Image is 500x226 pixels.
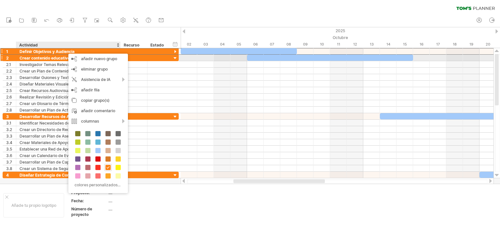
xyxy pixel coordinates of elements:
[413,41,430,48] div: Jueves, 16 de octubre de 2025
[6,121,11,126] font: 3.1
[6,160,12,165] font: 3.7
[71,206,92,217] font: Número de proyecto
[20,127,116,132] font: Crear un Directorio de Recursos y Servicios Locales
[347,41,363,48] div: Domingo, 12 de octubre de 2025
[124,43,139,47] font: Recurso
[253,42,258,47] font: 06
[81,98,110,103] font: copiar grupo(s)
[20,173,89,178] font: Diseñar Estrategia de Comunicación
[386,42,390,47] font: 14
[6,153,12,158] font: 3.6
[81,56,117,61] font: añadir nuevo grupo
[396,41,413,48] div: Miércoles, 15 de octubre de 2025
[247,41,264,48] div: Lunes, 6 de octubre de 2025
[436,42,440,47] font: 17
[75,182,120,187] font: colores personalizados...
[337,42,340,47] font: 11
[203,42,208,47] font: 03
[380,41,396,48] div: Martes, 14 de octubre de 2025
[150,43,164,47] font: Estado
[6,56,9,60] font: 2
[403,42,407,47] font: 15
[479,41,496,48] div: Lunes, 20 de octubre de 2025
[420,42,424,47] font: 16
[264,41,280,48] div: Martes, 7 de octubre de 2025
[220,42,225,47] font: 04
[187,42,191,47] font: 02
[6,140,12,145] font: 3.4
[6,88,12,93] font: 2.5
[81,108,115,113] font: añadir comentario
[313,41,330,48] div: Viernes, 10 de octubre de 2025
[181,41,197,48] div: Jueves, 2 de octubre de 2025
[19,43,38,47] font: Actividad
[6,82,12,86] font: 2.4
[6,62,11,67] font: 2.1
[336,28,345,33] font: 2025
[20,134,115,139] font: Desarrollar un Plan de Asesoramiento y Orientación
[6,95,12,100] font: 2.6
[20,159,146,165] font: Desarrollar un Plan de Capacitación para Voluntarios y Profesionales
[370,42,374,47] font: 13
[486,42,490,47] font: 20
[280,41,297,48] div: Miércoles, 8 de octubre de 2025
[197,41,214,48] div: Viernes, 3 de octubre de 2025
[353,42,357,47] font: 12
[81,77,110,82] font: Asistencia de IA
[363,41,380,48] div: Lunes, 13 de octubre de 2025
[303,42,308,47] font: 09
[6,101,12,106] font: 2.7
[6,166,12,171] font: 3.8
[6,69,12,73] font: 2.2
[453,42,457,47] font: 18
[463,41,479,48] div: Domingo, 19 de octubre de 2025
[71,198,84,203] font: Fecha:
[214,41,230,48] div: Sábado, 4 de octubre de 2025
[446,41,463,48] div: Sábado, 18 de octubre de 2025
[297,41,313,48] div: Jueves, 9 de octubre de 2025
[6,49,8,54] font: 1
[6,127,12,132] font: 3.2
[20,114,79,119] font: Desarrollar Recursos de Apoyo
[20,140,130,145] font: Crear Materiales de Apoyo para la Recuperación Emocional
[430,41,446,48] div: Viernes, 17 de octubre de 2025
[6,134,12,139] font: 3.3
[81,67,108,72] font: eliminar grupo
[20,49,75,54] font: Definir Objetivos y Audiencia
[20,88,100,93] font: Crear Recursos Audiovisuales y Multimedia
[20,82,90,86] font: Diseñar Materiales Visuales y Gráficos
[81,119,99,124] font: columnas
[6,114,9,119] font: 3
[20,120,132,126] font: Identificar Necesidades de Apoyo para Víctimas y Familiares
[20,69,86,73] font: Crear un Plan de Contenido Integral
[6,147,12,152] font: 3.5
[20,75,94,80] font: Desarrollar Guiones y Textos Educativos
[20,62,136,67] font: Investigador Temas Relevantes sobre Violencia contra la Mujer
[320,42,324,47] font: 10
[6,75,12,80] font: 2.3
[469,42,473,47] font: 19
[81,87,100,92] font: añadir fila
[20,107,146,113] font: Desarrollar un Plan de Actualización y Mantenimiento del Contenido
[108,206,112,211] font: ....
[108,198,112,203] font: ....
[237,42,241,47] font: 05
[20,95,95,100] font: Realizar Revisión y Edición de Contenido
[20,147,91,152] font: Establecer una Red de Apoyo en Línea
[333,35,348,40] font: Octubre
[20,166,162,171] font: Crear un Sistema de Seguimiento y Evaluación de la Eficacia de los Recursos
[20,101,112,106] font: Crear un Glosario de Términos y Conceptos Clave
[6,108,12,113] font: 2.8
[330,41,347,48] div: Sábado, 11 de octubre de 2025
[286,42,291,47] font: 08
[230,41,247,48] div: Domingo, 5 de octubre de 2025
[270,42,274,47] font: 07
[20,56,70,60] font: Crear contenido educativo
[11,203,56,208] font: Añade tu propio logotipo
[6,173,9,178] font: 4
[20,153,124,158] font: Crear un Calendario de Eventos y Actividades de Apoyo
